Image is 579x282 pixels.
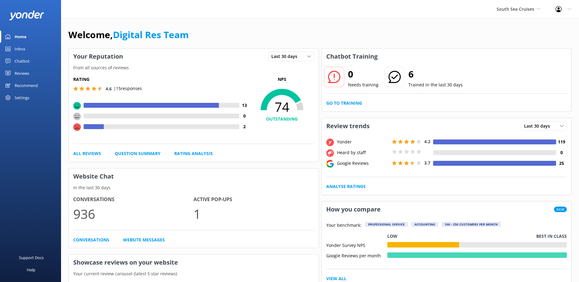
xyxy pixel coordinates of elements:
h4: 13 [239,102,250,109]
p: 936 [73,204,194,224]
div: Google Reviews [335,160,390,167]
span: South Sea Cruises [497,6,534,12]
div: Chatbot [15,55,30,67]
span: 4.6 [106,86,112,92]
div: Inbox [15,43,25,55]
div: Reviews [15,67,29,79]
div: Support Docs [19,251,44,264]
h2: 6 [408,67,463,81]
img: yonder-white-logo.png [9,10,44,20]
p: Needs training [348,81,378,88]
p: Your benchmark: [326,222,361,229]
h4: OUTSTANDING [250,116,314,122]
h4: 2 [239,123,250,130]
h4: 25 [556,160,567,167]
p: NPS [250,76,314,83]
span: Last 30 days [524,123,554,129]
p: | 15 responses [114,85,142,92]
div: Professional Service [365,222,408,227]
span: 3.7 [424,160,430,166]
div: Recommend [15,79,38,92]
p: From all sources of reviews [69,64,319,71]
a: All Reviews [73,150,101,157]
a: Rating Analysis [174,150,213,157]
div: Heard by staff [335,149,390,156]
div: Help [27,264,35,276]
h4: Active Pop-ups [194,196,314,204]
h3: Website Chat [69,168,319,184]
h5: Rating [73,76,250,83]
p: Low [387,233,397,240]
h4: 0 [239,113,250,119]
a: View All [326,275,346,282]
h3: How you compare [322,201,385,217]
div: 100 - 250 customers per month [442,222,501,227]
p: Best in class [536,233,567,240]
p: Your current review carousel (latest 5 star reviews) [69,270,319,277]
p: Trained in the last 30 days [408,81,463,88]
span: 74 [250,99,314,114]
a: Analyse Ratings [326,183,366,190]
div: Google Reviews per month [326,252,387,258]
div: Yonder Survey NPS [326,242,387,248]
span: New [554,207,567,212]
a: Go to Training [326,100,362,107]
div: Yonder [335,139,390,145]
a: Digital Res Team [113,28,189,41]
a: Conversations [73,237,109,243]
p: In the last 30 days [69,184,319,191]
h4: Conversations [73,196,194,204]
h3: Review trends [322,118,374,134]
div: Settings [15,92,29,104]
h3: Your Reputation [69,49,128,64]
a: Website Messages [123,237,165,243]
div: Accounting [411,222,438,227]
div: Home [15,31,27,43]
h4: 0 [556,149,567,156]
p: 1 [194,204,314,224]
h2: 0 [348,67,378,81]
h3: Showcase reviews on your website [69,255,319,270]
h1: Welcome, [68,27,189,42]
h3: Chatbot Training [322,49,382,64]
h4: 119 [556,139,567,145]
span: Last 30 days [271,53,301,60]
span: 4.2 [424,139,430,144]
a: Question Summary [115,150,161,157]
